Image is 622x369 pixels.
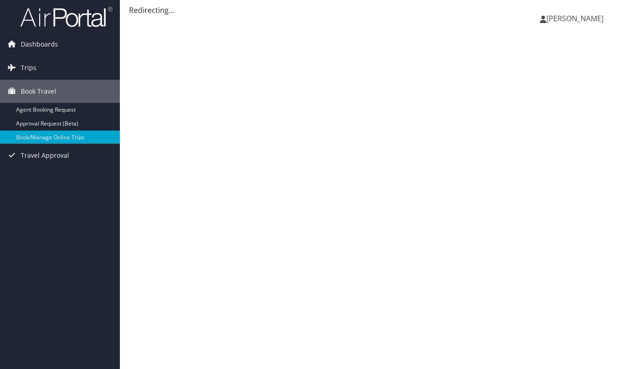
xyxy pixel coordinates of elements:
span: [PERSON_NAME] [546,13,604,24]
img: airportal-logo.png [20,6,113,28]
span: Book Travel [21,80,56,103]
span: Trips [21,56,36,79]
a: [PERSON_NAME] [540,5,613,32]
span: Dashboards [21,33,58,56]
span: Travel Approval [21,144,69,167]
div: Redirecting... [129,5,613,16]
